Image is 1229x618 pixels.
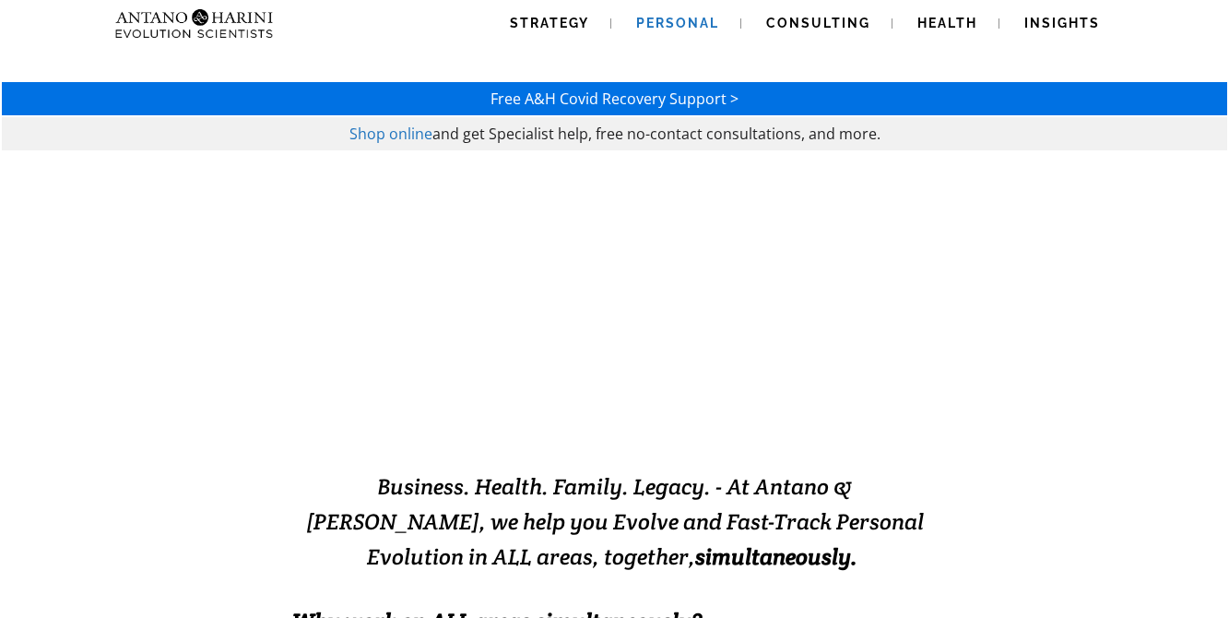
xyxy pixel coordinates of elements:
a: Shop online [349,124,432,144]
span: Strategy [510,16,589,30]
b: simultaneously. [695,542,857,571]
strong: EXCELLENCE [588,385,834,430]
span: Personal [636,16,719,30]
span: Insights [1024,16,1100,30]
span: Consulting [766,16,870,30]
span: Health [917,16,977,30]
a: Free A&H Covid Recovery Support > [490,89,739,109]
strong: EVOLVING [395,385,588,430]
span: Business. Health. Family. Legacy. - At Antano & [PERSON_NAME], we help you Evolve and Fast-Track ... [306,472,924,571]
span: and get Specialist help, free no-contact consultations, and more. [432,124,880,144]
